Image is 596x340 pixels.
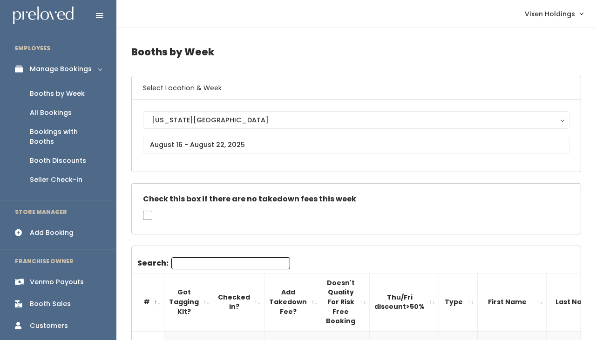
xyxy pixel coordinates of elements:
a: Vixen Holdings [515,4,592,24]
div: [US_STATE][GEOGRAPHIC_DATA] [152,115,561,125]
th: Doesn't Quality For Risk Free Booking : activate to sort column ascending [321,273,370,331]
th: Type: activate to sort column ascending [439,273,478,331]
input: Search: [171,257,290,269]
div: Booth Discounts [30,156,86,166]
div: Manage Bookings [30,64,92,74]
div: Customers [30,321,68,331]
div: Add Booking [30,228,74,238]
div: Seller Check-in [30,175,82,185]
th: Got Tagging Kit?: activate to sort column ascending [164,273,213,331]
div: All Bookings [30,108,72,118]
th: First Name: activate to sort column ascending [478,273,547,331]
label: Search: [137,257,290,269]
th: #: activate to sort column descending [132,273,164,331]
img: preloved logo [13,7,74,25]
h5: Check this box if there are no takedown fees this week [143,195,569,203]
th: Checked in?: activate to sort column ascending [213,273,264,331]
input: August 16 - August 22, 2025 [143,136,569,153]
div: Venmo Payouts [30,277,84,287]
h4: Booths by Week [131,39,581,65]
div: Booths by Week [30,89,85,99]
div: Bookings with Booths [30,127,102,147]
th: Thu/Fri discount&gt;50%: activate to sort column ascending [370,273,439,331]
button: [US_STATE][GEOGRAPHIC_DATA] [143,111,569,129]
h6: Select Location & Week [132,76,581,100]
div: Booth Sales [30,299,71,309]
th: Add Takedown Fee?: activate to sort column ascending [264,273,321,331]
span: Vixen Holdings [525,9,575,19]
